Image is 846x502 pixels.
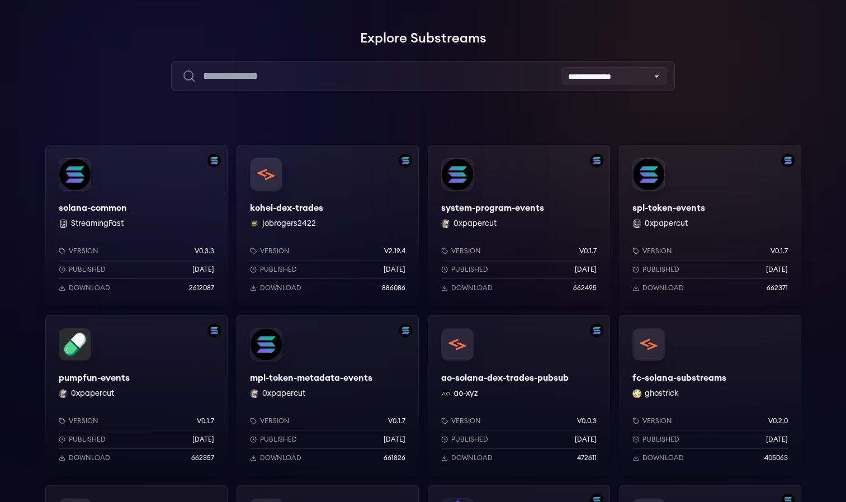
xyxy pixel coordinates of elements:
p: Version [69,416,98,425]
p: Download [642,453,684,462]
a: Filter by solana networkao-solana-dex-trades-pubsubao-solana-dex-trades-pubsubao-xyz ao-xyzVersio... [428,315,610,476]
p: 662357 [191,453,214,462]
p: 2612087 [189,283,214,292]
p: 405063 [764,453,788,462]
p: Version [642,416,672,425]
p: Version [642,247,672,255]
p: Published [451,265,488,274]
p: 472611 [577,453,597,462]
p: Version [69,247,98,255]
p: Version [451,247,481,255]
p: Version [260,247,290,255]
p: 886086 [382,283,405,292]
button: 0xpapercut [71,388,114,399]
p: 662371 [767,283,788,292]
img: Filter by solana network [207,154,221,167]
p: [DATE] [575,265,597,274]
p: [DATE] [766,265,788,274]
p: [DATE] [384,265,405,274]
img: Filter by solana network [399,154,412,167]
p: Download [69,453,110,462]
p: Download [69,283,110,292]
p: [DATE] [766,435,788,444]
p: v0.1.7 [771,247,788,255]
p: Download [260,453,301,462]
p: v0.0.3 [577,416,597,425]
p: v0.1.7 [197,416,214,425]
p: v0.1.7 [388,416,405,425]
a: Filter by solana networksolana-commonsolana-common StreamingFastVersionv0.3.3Published[DATE]Downl... [45,145,228,306]
p: Published [69,265,106,274]
button: 0xpapercut [262,388,305,399]
a: Filter by solana networksystem-program-eventssystem-program-events0xpapercut 0xpapercutVersionv0.... [428,145,610,306]
p: [DATE] [192,265,214,274]
img: Filter by solana network [590,154,603,167]
a: fc-solana-substreamsfc-solana-substreamsghostrick ghostrickVersionv0.2.0Published[DATE]Download40... [619,315,801,476]
p: Download [642,283,684,292]
p: 661826 [384,453,405,462]
p: Version [260,416,290,425]
a: Filter by solana networkkohei-dex-tradeskohei-dex-tradesjobrogers2422 jobrogers2422Versionv2.19.4... [237,145,419,306]
button: ao-xyz [453,388,478,399]
p: v0.2.0 [768,416,788,425]
h1: Explore Substreams [45,27,801,50]
p: 662495 [573,283,597,292]
p: Published [260,265,297,274]
p: v0.3.3 [195,247,214,255]
p: Published [642,265,679,274]
button: StreamingFast [71,218,124,229]
p: Download [451,283,493,292]
button: 0xpapercut [645,218,688,229]
p: Download [260,283,301,292]
a: Filter by solana networkmpl-token-metadata-eventsmpl-token-metadata-events0xpapercut 0xpapercutVe... [237,315,419,476]
p: [DATE] [575,435,597,444]
p: [DATE] [384,435,405,444]
img: Filter by solana network [207,324,221,337]
p: Published [642,435,679,444]
p: v2.19.4 [384,247,405,255]
img: Filter by solana network [781,154,795,167]
button: 0xpapercut [453,218,497,229]
a: Filter by solana networkpumpfun-eventspumpfun-events0xpapercut 0xpapercutVersionv0.1.7Published[D... [45,315,228,476]
button: ghostrick [645,388,679,399]
p: [DATE] [192,435,214,444]
p: Published [260,435,297,444]
img: Filter by solana network [590,324,603,337]
p: Download [451,453,493,462]
a: Filter by solana networkspl-token-eventsspl-token-events 0xpapercutVersionv0.1.7Published[DATE]Do... [619,145,801,306]
p: Version [451,416,481,425]
p: Published [69,435,106,444]
button: jobrogers2422 [262,218,316,229]
p: Published [451,435,488,444]
img: Filter by solana network [399,324,412,337]
p: v0.1.7 [579,247,597,255]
